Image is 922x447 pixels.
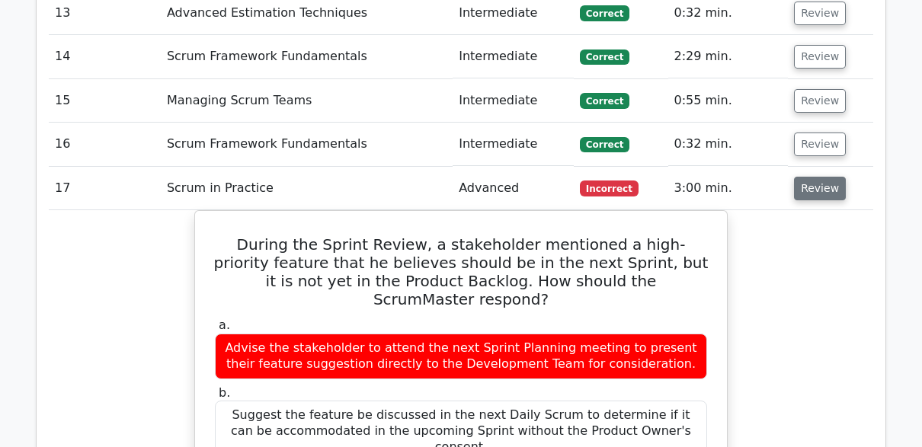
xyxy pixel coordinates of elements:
td: Intermediate [453,123,574,166]
h5: During the Sprint Review, a stakeholder mentioned a high-priority feature that he believes should... [213,235,709,308]
td: 15 [49,79,161,123]
td: Scrum Framework Fundamentals [161,35,453,78]
span: Incorrect [580,180,639,196]
button: Review [794,177,846,200]
button: Review [794,133,846,156]
td: 0:55 min. [668,79,789,123]
td: Advanced [453,167,574,210]
td: 3:00 min. [668,167,789,210]
button: Review [794,45,846,69]
td: Intermediate [453,35,574,78]
span: a. [219,318,230,332]
button: Review [794,2,846,25]
span: b. [219,385,230,400]
td: Scrum Framework Fundamentals [161,123,453,166]
button: Review [794,89,846,113]
td: 16 [49,123,161,166]
td: Scrum in Practice [161,167,453,210]
td: 14 [49,35,161,78]
span: Correct [580,93,629,108]
td: 2:29 min. [668,35,789,78]
td: 17 [49,167,161,210]
span: Correct [580,49,629,65]
td: Managing Scrum Teams [161,79,453,123]
td: Intermediate [453,79,574,123]
span: Correct [580,137,629,152]
td: 0:32 min. [668,123,789,166]
span: Correct [580,5,629,21]
div: Advise the stakeholder to attend the next Sprint Planning meeting to present their feature sugges... [215,334,707,379]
